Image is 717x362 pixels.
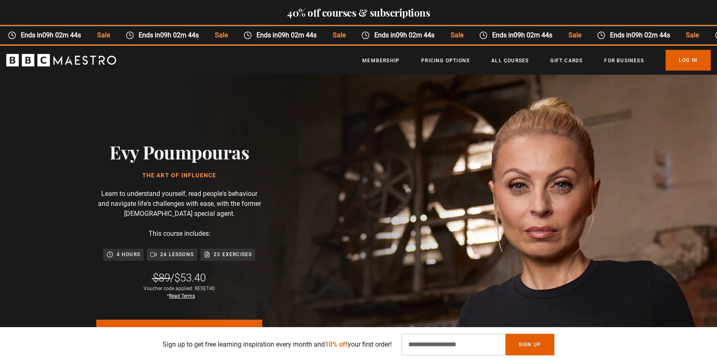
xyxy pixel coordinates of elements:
[622,31,660,39] time: 09h 02m 44s
[550,30,579,40] span: Sale
[432,30,461,40] span: Sale
[6,30,79,40] span: Ends in
[163,340,392,350] p: Sign up to get free learning inspiration every month and your first order!
[214,250,252,259] p: 23 exercises
[96,189,262,219] p: Learn to understand yourself, read people's behaviour and navigate life's challenges with ease, w...
[32,31,71,39] time: 09h 02m 44s
[362,50,711,71] nav: Primary
[478,30,550,40] span: Ends in
[6,54,116,66] svg: BBC Maestro
[666,50,711,71] a: Log In
[153,271,206,285] div: /
[110,172,249,179] h1: The Art of Influence
[604,56,644,65] a: For business
[174,271,206,284] span: $53.40
[268,31,307,39] time: 09h 02m 44s
[550,56,583,65] a: Gift Cards
[144,285,215,300] div: Voucher code applied: RESET40
[160,250,194,259] p: 24 lessons
[362,56,400,65] a: Membership
[169,293,195,299] a: Read Terms
[315,30,343,40] span: Sale
[491,56,529,65] a: All Courses
[595,30,668,40] span: Ends in
[504,31,542,39] time: 09h 02m 44s
[197,30,225,40] span: Sale
[325,340,348,348] span: 10% off
[153,271,170,284] span: $89
[124,30,197,40] span: Ends in
[386,31,424,39] time: 09h 02m 44s
[421,56,470,65] a: Pricing Options
[668,30,697,40] span: Sale
[110,141,249,162] h2: Evy Poumpouras
[149,229,210,239] p: This course includes:
[79,30,108,40] span: Sale
[360,30,432,40] span: Ends in
[96,320,262,340] a: Buy Course
[150,31,189,39] time: 09h 02m 44s
[505,334,554,355] button: Sign Up
[117,250,140,259] p: 4 hours
[242,30,315,40] span: Ends in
